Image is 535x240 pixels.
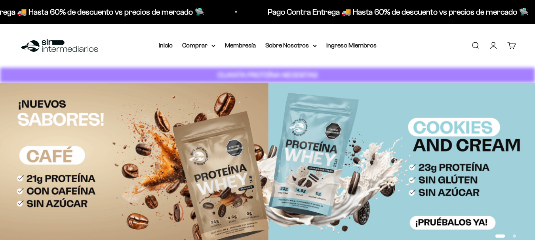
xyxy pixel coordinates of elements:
a: Inicio [159,42,173,49]
p: Pago Contra Entrega 🚚 Hasta 60% de descuento vs precios de mercado 🛸 [268,6,529,18]
summary: Comprar [182,40,215,51]
a: Ingreso Miembros [326,42,377,49]
a: Membresía [225,42,256,49]
summary: Sobre Nosotros [265,40,317,51]
strong: CUANTA PROTEÍNA NECESITAS [217,71,318,79]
